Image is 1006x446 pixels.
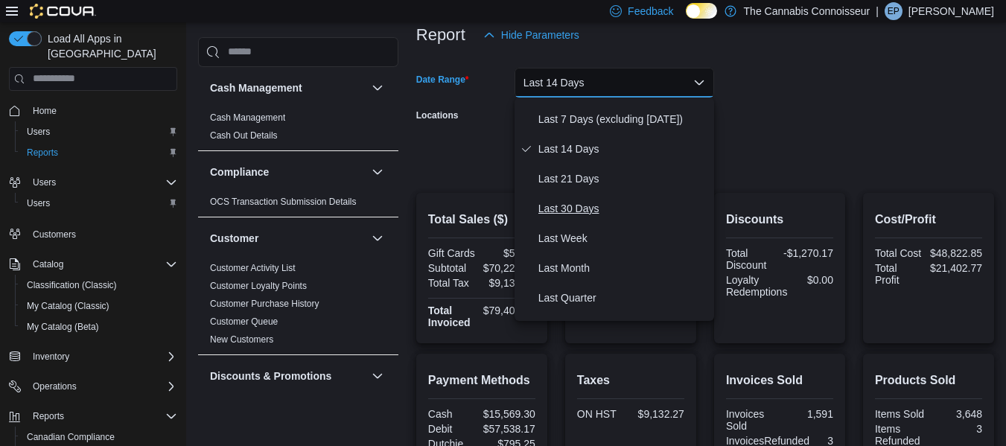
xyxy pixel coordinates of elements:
[210,262,296,274] span: Customer Activity List
[538,289,708,307] span: Last Quarter
[783,408,833,420] div: 1,591
[416,74,469,86] label: Date Range
[27,348,177,366] span: Inventory
[42,31,177,61] span: Load All Apps in [GEOGRAPHIC_DATA]
[30,4,96,19] img: Cova
[210,80,366,95] button: Cash Management
[210,298,319,310] span: Customer Purchase History
[21,318,105,336] a: My Catalog (Beta)
[3,172,183,193] button: Users
[428,423,477,435] div: Debit
[15,316,183,337] button: My Catalog (Beta)
[369,229,386,247] button: Customer
[930,247,982,259] div: $48,822.85
[416,26,465,44] h3: Report
[483,262,535,274] div: $70,225.62
[210,196,357,208] span: OCS Transaction Submission Details
[932,408,982,420] div: 3,648
[33,410,64,422] span: Reports
[875,247,924,259] div: Total Cost
[210,112,285,124] span: Cash Management
[27,255,177,273] span: Catalog
[888,2,900,20] span: EP
[483,305,535,316] div: $79,407.89
[428,305,471,328] strong: Total Invoiced
[210,280,307,292] span: Customer Loyalty Points
[27,348,75,366] button: Inventory
[515,68,714,98] button: Last 14 Days
[210,130,278,141] a: Cash Out Details
[27,173,62,191] button: Users
[634,408,684,420] div: $9,132.27
[577,408,628,420] div: ON HST
[198,109,398,150] div: Cash Management
[875,408,926,420] div: Items Sold
[726,274,788,298] div: Loyalty Redemptions
[27,300,109,312] span: My Catalog (Classic)
[21,144,177,162] span: Reports
[210,400,249,412] span: Discounts
[538,229,708,247] span: Last Week
[210,316,278,328] span: Customer Queue
[428,372,535,389] h2: Payment Methods
[15,275,183,296] button: Classification (Classic)
[369,79,386,97] button: Cash Management
[21,194,56,212] a: Users
[210,231,366,246] button: Customer
[501,28,579,42] span: Hide Parameters
[726,247,777,271] div: Total Discount
[726,408,777,432] div: Invoices Sold
[428,211,535,229] h2: Total Sales ($)
[27,101,177,120] span: Home
[726,372,833,389] h2: Invoices Sold
[875,211,982,229] h2: Cost/Profit
[15,121,183,142] button: Users
[3,223,183,244] button: Customers
[210,197,357,207] a: OCS Transaction Submission Details
[515,98,714,321] div: Select listbox
[33,105,57,117] span: Home
[686,3,717,19] input: Dark Mode
[21,297,177,315] span: My Catalog (Classic)
[15,193,183,214] button: Users
[210,299,319,309] a: Customer Purchase History
[932,423,982,435] div: 3
[726,211,833,229] h2: Discounts
[210,281,307,291] a: Customer Loyalty Points
[875,262,924,286] div: Total Profit
[27,102,63,120] a: Home
[885,2,902,20] div: Elysha Park
[485,247,535,259] div: $50.00
[21,144,64,162] a: Reports
[21,318,177,336] span: My Catalog (Beta)
[3,346,183,367] button: Inventory
[21,428,121,446] a: Canadian Compliance
[21,123,177,141] span: Users
[477,20,585,50] button: Hide Parameters
[27,255,69,273] button: Catalog
[33,229,76,240] span: Customers
[483,408,535,420] div: $15,569.30
[27,197,50,209] span: Users
[538,170,708,188] span: Last 21 Days
[210,316,278,327] a: Customer Queue
[483,423,535,435] div: $57,538.17
[27,431,115,443] span: Canadian Compliance
[21,194,177,212] span: Users
[210,369,331,383] h3: Discounts & Promotions
[21,123,56,141] a: Users
[33,380,77,392] span: Operations
[33,258,63,270] span: Catalog
[21,276,123,294] a: Classification (Classic)
[930,262,982,274] div: $21,402.77
[744,2,870,20] p: The Cannabis Connoisseur
[210,231,258,246] h3: Customer
[793,274,833,286] div: $0.00
[369,367,386,385] button: Discounts & Promotions
[27,407,177,425] span: Reports
[428,408,477,420] div: Cash
[210,401,249,411] a: Discounts
[210,263,296,273] a: Customer Activity List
